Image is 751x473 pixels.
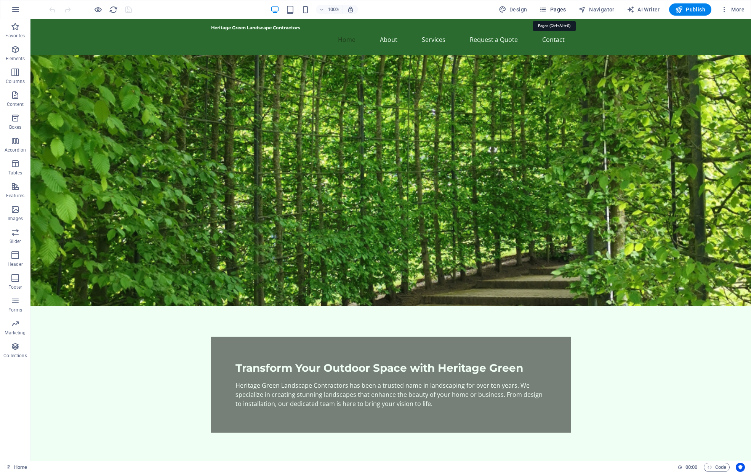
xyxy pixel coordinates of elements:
[6,193,24,199] p: Features
[6,56,25,62] p: Elements
[736,463,745,472] button: Usercentrics
[539,6,566,13] span: Pages
[327,5,339,14] h6: 100%
[717,3,748,16] button: More
[10,238,21,244] p: Slider
[6,78,25,85] p: Columns
[5,147,26,153] p: Accordion
[677,463,698,472] h6: Session time
[3,353,27,359] p: Collections
[499,6,527,13] span: Design
[575,3,618,16] button: Navigator
[721,6,745,13] span: More
[8,216,23,222] p: Images
[669,3,711,16] button: Publish
[8,307,22,313] p: Forms
[347,6,354,13] i: On resize automatically adjust zoom level to fit chosen device.
[6,463,27,472] a: Click to cancel selection. Double-click to open Pages
[9,124,22,130] p: Boxes
[627,6,660,13] span: AI Writer
[8,284,22,290] p: Footer
[109,5,118,14] button: reload
[7,101,24,107] p: Content
[5,33,25,39] p: Favorites
[496,3,530,16] button: Design
[578,6,615,13] span: Navigator
[5,330,26,336] p: Marketing
[93,5,102,14] button: Click here to leave preview mode and continue editing
[707,463,726,472] span: Code
[704,463,730,472] button: Code
[496,3,530,16] div: Design (Ctrl+Alt+Y)
[316,5,343,14] button: 100%
[536,3,569,16] button: Pages
[624,3,663,16] button: AI Writer
[675,6,705,13] span: Publish
[109,5,118,14] i: Reload page
[685,463,697,472] span: 00 00
[8,261,23,267] p: Header
[691,464,692,470] span: :
[8,170,22,176] p: Tables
